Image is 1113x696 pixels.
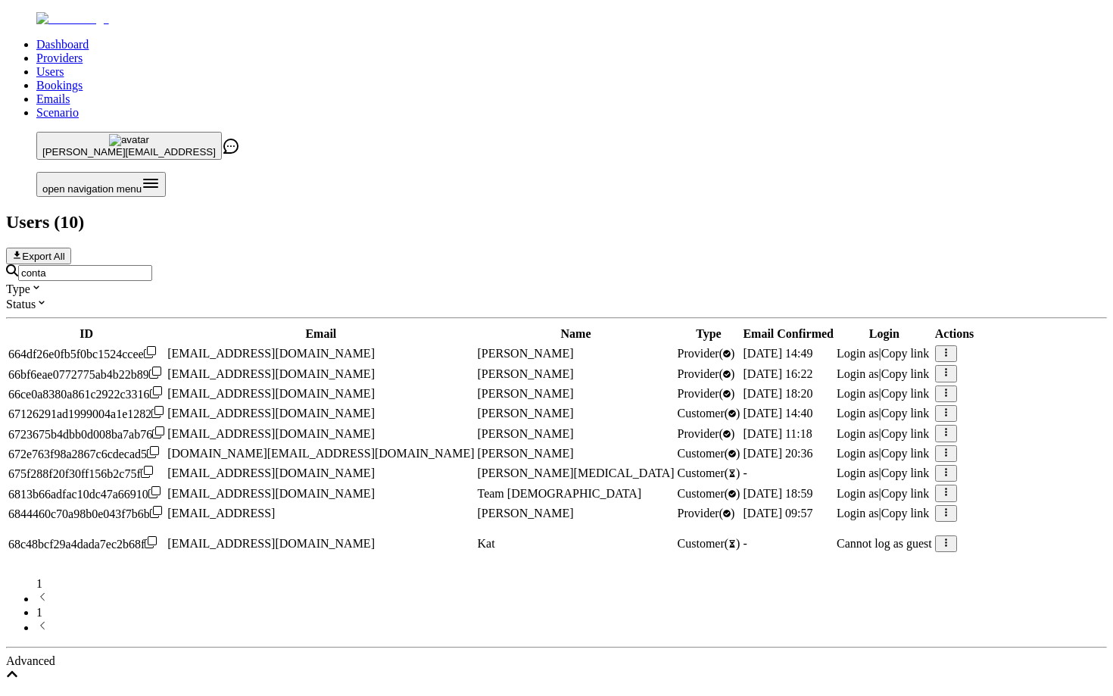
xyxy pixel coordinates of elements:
[881,387,930,400] span: Copy link
[677,326,741,342] th: Type
[8,346,164,361] div: Click to copy
[837,487,932,501] div: |
[837,387,879,400] span: Login as
[881,507,930,520] span: Copy link
[478,507,574,520] span: [PERSON_NAME]
[167,537,375,550] span: [EMAIL_ADDRESS][DOMAIN_NAME]
[167,427,375,440] span: [EMAIL_ADDRESS][DOMAIN_NAME]
[6,577,1107,635] nav: pagination navigation
[678,487,740,500] span: validated
[881,487,930,500] span: Copy link
[837,367,932,381] div: |
[36,92,70,105] a: Emails
[36,606,1107,620] li: pagination item 1 active
[837,467,932,480] div: |
[678,447,740,460] span: validated
[743,427,812,440] span: [DATE] 11:18
[478,487,642,500] span: Team [DEMOGRAPHIC_DATA]
[478,427,574,440] span: [PERSON_NAME]
[478,387,574,400] span: [PERSON_NAME]
[8,486,164,501] div: Click to copy
[881,407,930,420] span: Copy link
[881,347,930,360] span: Copy link
[36,591,1107,606] li: previous page button
[678,407,740,420] span: validated
[837,407,932,420] div: |
[8,506,164,521] div: Click to copy
[837,387,932,401] div: |
[837,407,879,420] span: Login as
[36,172,166,197] button: Open menu
[8,426,164,442] div: Click to copy
[8,326,165,342] th: ID
[478,467,675,479] span: [PERSON_NAME][MEDICAL_DATA]
[8,367,164,382] div: Click to copy
[478,407,574,420] span: [PERSON_NAME]
[478,347,574,360] span: [PERSON_NAME]
[678,427,735,440] span: validated
[36,38,89,51] a: Dashboard
[743,467,747,479] span: -
[837,347,879,360] span: Login as
[6,281,1107,296] div: Type
[743,487,812,500] span: [DATE] 18:59
[167,487,375,500] span: [EMAIL_ADDRESS][DOMAIN_NAME]
[934,326,975,342] th: Actions
[36,51,83,64] a: Providers
[837,427,879,440] span: Login as
[8,466,164,481] div: Click to copy
[8,446,164,461] div: Click to copy
[837,347,932,360] div: |
[167,467,375,479] span: [EMAIL_ADDRESS][DOMAIN_NAME]
[881,467,930,479] span: Copy link
[743,447,812,460] span: [DATE] 20:36
[678,367,735,380] span: validated
[478,537,495,550] span: Kat
[42,146,216,158] span: [PERSON_NAME][EMAIL_ADDRESS]
[36,79,83,92] a: Bookings
[678,537,740,550] span: Customer ( )
[167,387,375,400] span: [EMAIL_ADDRESS][DOMAIN_NAME]
[678,467,740,479] span: pending
[167,326,475,342] th: Email
[743,537,747,550] span: -
[837,467,879,479] span: Login as
[743,347,812,360] span: [DATE] 14:49
[743,507,812,520] span: [DATE] 09:57
[8,406,164,421] div: Click to copy
[837,447,932,460] div: |
[743,407,812,420] span: [DATE] 14:40
[42,183,142,195] span: open navigation menu
[8,536,164,551] div: Click to copy
[6,212,1107,233] h2: Users ( 10 )
[167,407,375,420] span: [EMAIL_ADDRESS][DOMAIN_NAME]
[36,65,64,78] a: Users
[167,447,474,460] span: [DOMAIN_NAME][EMAIL_ADDRESS][DOMAIN_NAME]
[881,367,930,380] span: Copy link
[742,326,834,342] th: Email Confirmed
[18,265,152,281] input: Search by email
[6,296,1107,311] div: Status
[36,106,79,119] a: Scenario
[8,386,164,401] div: Click to copy
[36,620,1107,635] li: next page button
[678,347,735,360] span: validated
[678,507,735,520] span: validated
[881,447,930,460] span: Copy link
[6,248,71,264] button: Export All
[837,537,932,551] p: Cannot log as guest
[167,507,275,520] span: [EMAIL_ADDRESS]
[36,132,222,160] button: avatar[PERSON_NAME][EMAIL_ADDRESS]
[678,387,735,400] span: validated
[837,507,879,520] span: Login as
[743,387,812,400] span: [DATE] 18:20
[837,367,879,380] span: Login as
[6,654,55,667] span: Advanced
[109,134,149,146] img: avatar
[36,577,42,590] span: 1
[836,326,933,342] th: Login
[36,12,109,26] img: Fluum Logo
[837,507,932,520] div: |
[837,427,932,441] div: |
[167,347,375,360] span: [EMAIL_ADDRESS][DOMAIN_NAME]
